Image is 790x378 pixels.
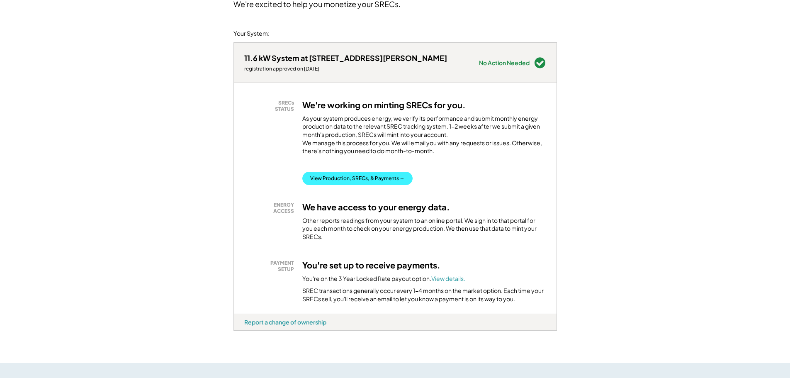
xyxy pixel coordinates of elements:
[302,275,465,283] div: You're on the 3 Year Locked Rate payout option.
[302,172,413,185] button: View Production, SRECs, & Payments →
[248,202,294,215] div: ENERGY ACCESS
[302,202,450,212] h3: We have access to your energy data.
[302,115,546,159] div: As your system produces energy, we verify its performance and submit monthly energy production da...
[244,66,447,72] div: registration approved on [DATE]
[302,287,546,303] div: SREC transactions generally occur every 1-4 months on the market option. Each time your SRECs sel...
[248,260,294,273] div: PAYMENT SETUP
[431,275,465,282] a: View details.
[302,260,440,271] h3: You're set up to receive payments.
[244,318,326,326] div: Report a change of ownership
[233,331,262,334] div: e5lu5ydl - VA Distributed
[479,60,530,66] div: No Action Needed
[233,29,270,38] div: Your System:
[302,217,546,241] div: Other reports readings from your system to an online portal. We sign in to that portal for you ea...
[244,53,447,63] div: 11.6 kW System at [STREET_ADDRESS][PERSON_NAME]
[248,100,294,112] div: SRECs STATUS
[302,100,466,110] h3: We're working on minting SRECs for you.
